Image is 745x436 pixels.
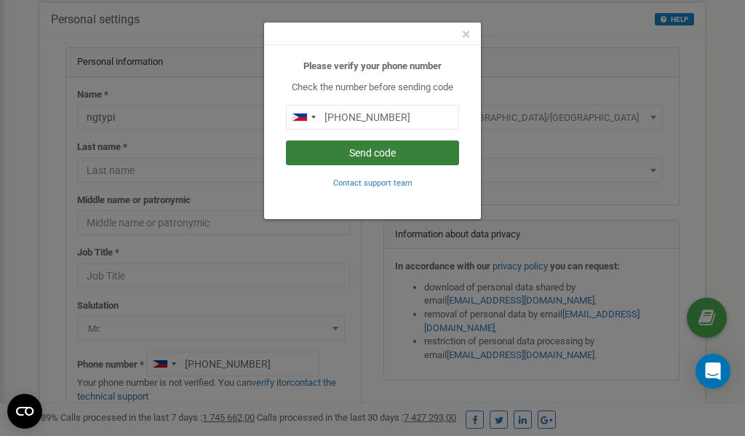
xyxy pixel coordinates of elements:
button: Send code [286,140,459,165]
a: Contact support team [333,177,413,188]
div: Open Intercom Messenger [696,354,730,389]
small: Contact support team [333,178,413,188]
span: × [462,25,470,43]
button: Close [462,27,470,42]
div: Telephone country code [287,106,320,129]
p: Check the number before sending code [286,81,459,95]
button: Open CMP widget [7,394,42,429]
input: 0905 123 4567 [286,105,459,130]
b: Please verify your phone number [303,60,442,71]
